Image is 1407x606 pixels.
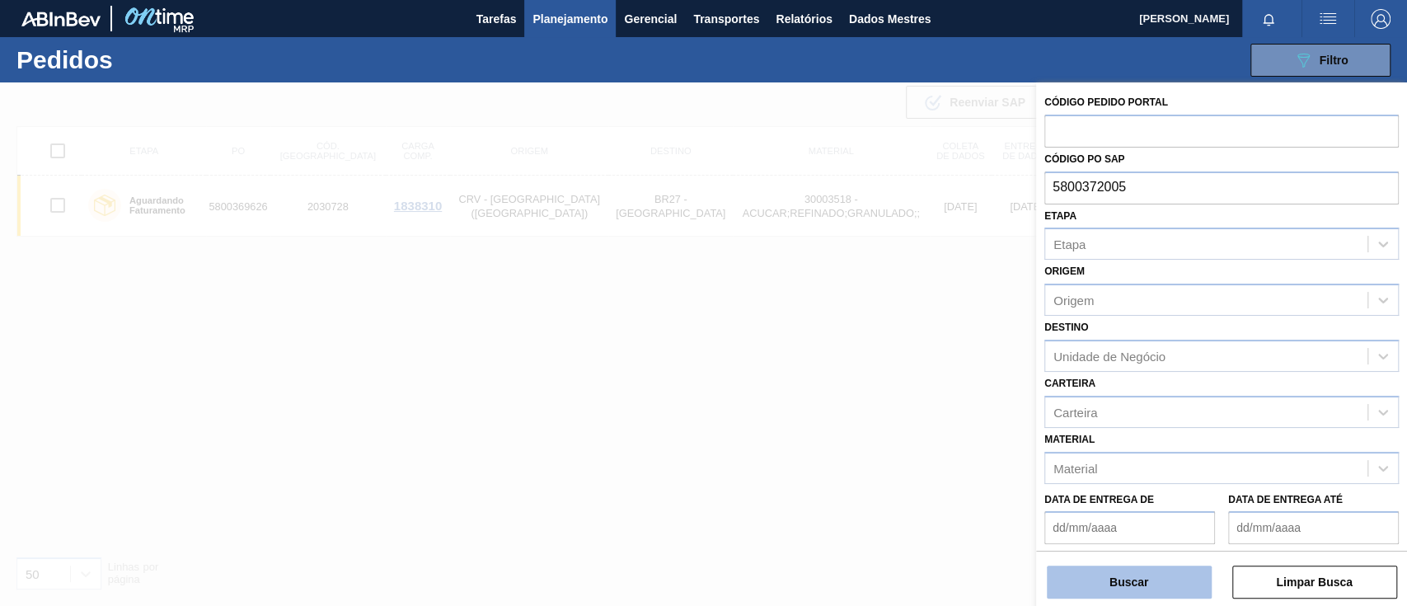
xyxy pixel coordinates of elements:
[1250,44,1391,77] button: Filtro
[1228,511,1399,544] input: dd/mm/aaaa
[1228,494,1343,505] font: Data de Entrega até
[1242,7,1295,31] button: Notificações
[1318,9,1338,29] img: ações do usuário
[624,12,677,26] font: Gerencial
[1139,12,1229,25] font: [PERSON_NAME]
[1044,511,1215,544] input: dd/mm/aaaa
[1053,461,1097,475] font: Material
[1053,349,1165,363] font: Unidade de Negócio
[1320,54,1348,67] font: Filtro
[21,12,101,26] img: TNhmsLtSVTkK8tSr43FrP2fwEKptu5GPRR3wAAAABJRU5ErkJggg==
[849,12,931,26] font: Dados Mestres
[1044,322,1088,333] font: Destino
[1044,210,1076,222] font: Etapa
[1053,405,1097,419] font: Carteira
[16,46,113,73] font: Pedidos
[1044,434,1095,445] font: Material
[1371,9,1391,29] img: Sair
[1044,378,1095,389] font: Carteira
[776,12,832,26] font: Relatórios
[1044,494,1154,505] font: Data de Entrega de
[1044,265,1085,277] font: Origem
[532,12,607,26] font: Planejamento
[1053,237,1086,251] font: Etapa
[1044,153,1124,165] font: Código PO SAP
[1053,294,1094,308] font: Origem
[476,12,517,26] font: Tarefas
[1044,96,1168,108] font: Código Pedido Portal
[693,12,759,26] font: Transportes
